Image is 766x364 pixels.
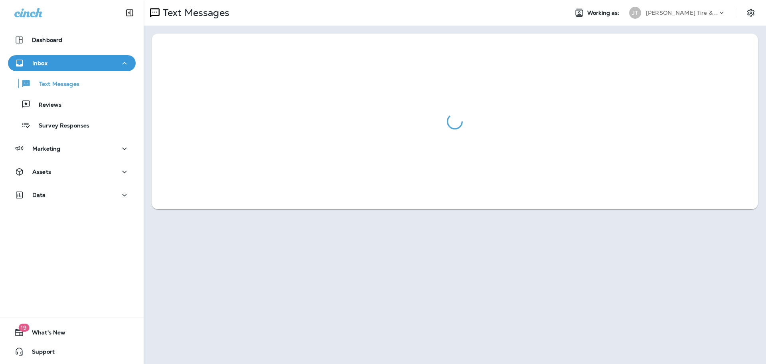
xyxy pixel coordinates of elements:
span: 19 [18,324,29,332]
p: Reviews [31,101,61,109]
p: Data [32,192,46,198]
p: [PERSON_NAME] Tire & Auto [646,10,718,16]
button: Dashboard [8,32,136,48]
p: Text Messages [31,81,79,88]
button: Survey Responses [8,117,136,133]
p: Text Messages [160,7,229,19]
button: Text Messages [8,75,136,92]
p: Inbox [32,60,47,66]
button: Settings [744,6,758,20]
button: Inbox [8,55,136,71]
button: Data [8,187,136,203]
div: JT [629,7,641,19]
p: Assets [32,169,51,175]
button: Marketing [8,141,136,157]
button: Collapse Sidebar [118,5,141,21]
p: Survey Responses [31,122,89,130]
span: Working as: [587,10,621,16]
p: Marketing [32,145,60,152]
button: Support [8,344,136,360]
span: What's New [24,329,65,339]
button: Reviews [8,96,136,113]
p: Dashboard [32,37,62,43]
span: Support [24,348,55,358]
button: 19What's New [8,324,136,340]
button: Assets [8,164,136,180]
